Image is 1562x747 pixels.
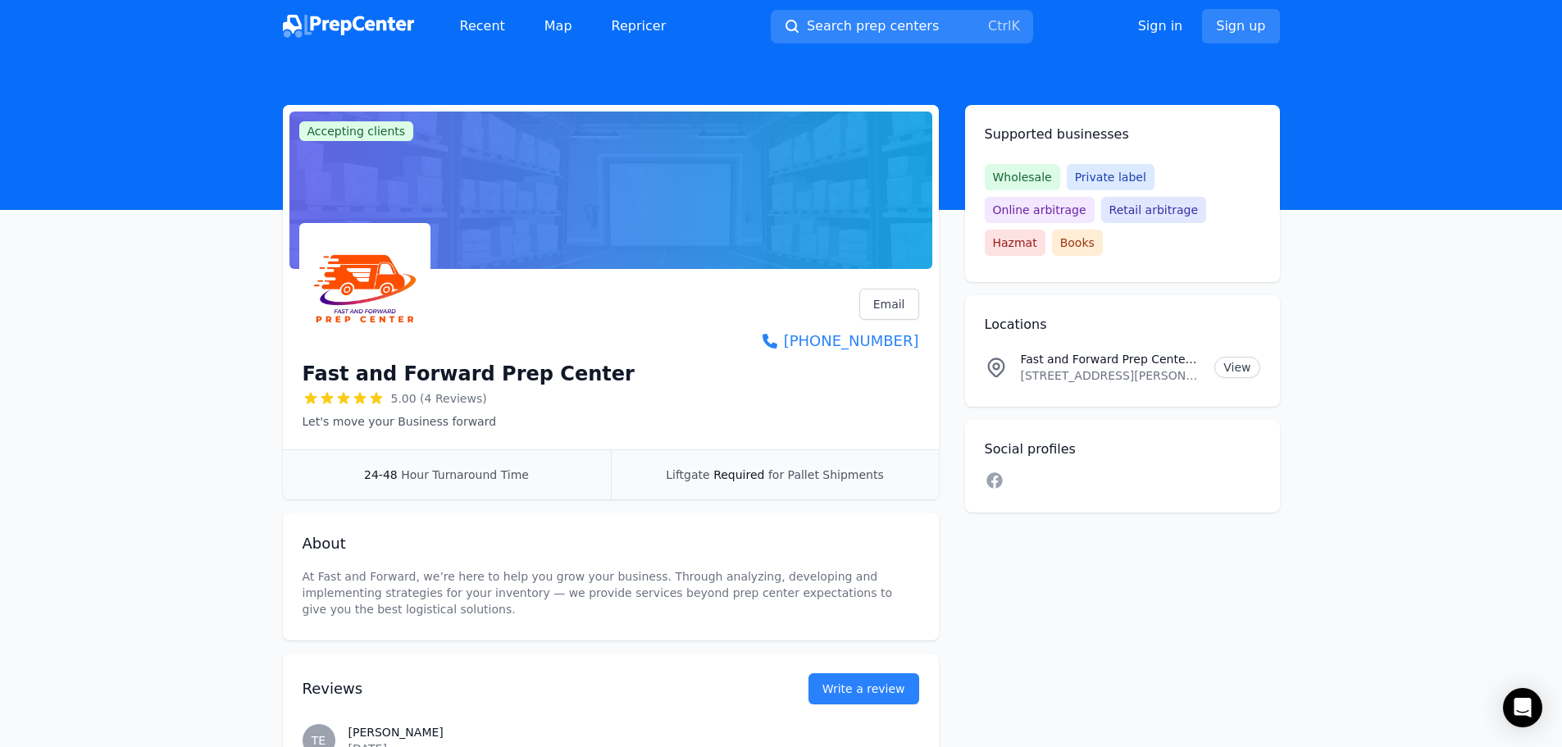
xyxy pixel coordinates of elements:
h2: Supported businesses [985,125,1260,144]
kbd: K [1011,18,1020,34]
span: Search prep centers [807,16,939,36]
span: for Pallet Shipments [768,468,884,481]
h2: Social profiles [985,440,1260,459]
a: View [1214,357,1259,378]
span: Liftgate [666,468,709,481]
div: Open Intercom Messenger [1503,688,1542,727]
button: Search prep centersCtrlK [771,10,1033,43]
a: Email [859,289,919,320]
h1: Fast and Forward Prep Center [303,361,635,387]
kbd: Ctrl [988,18,1011,34]
h2: Reviews [303,677,756,700]
a: [PHONE_NUMBER] [763,330,919,353]
span: 24-48 [364,468,398,481]
p: Fast and Forward Prep Center Location [1021,351,1202,367]
span: 5.00 (4 Reviews) [391,390,487,407]
p: [STREET_ADDRESS][PERSON_NAME][US_STATE] [1021,367,1202,384]
a: Map [531,10,585,43]
span: Hazmat [985,230,1045,256]
a: Sign in [1138,16,1183,36]
p: At Fast and Forward, we’re here to help you grow your business. Through analyzing, developing and... [303,568,919,617]
a: Recent [447,10,518,43]
h3: [PERSON_NAME] [348,724,919,740]
span: Books [1052,230,1103,256]
h2: About [303,532,919,555]
span: Private label [1067,164,1154,190]
span: Hour Turnaround Time [401,468,529,481]
a: Sign up [1202,9,1279,43]
h2: Locations [985,315,1260,335]
span: Accepting clients [299,121,414,141]
span: TE [312,735,326,746]
a: Repricer [599,10,680,43]
a: Write a review [808,673,919,704]
span: Retail arbitrage [1101,197,1206,223]
span: Wholesale [985,164,1060,190]
p: Let's move your Business forward [303,413,635,430]
span: Online arbitrage [985,197,1095,223]
img: Fast and Forward Prep Center [303,226,427,351]
img: PrepCenter [283,15,414,38]
span: Required [713,468,764,481]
